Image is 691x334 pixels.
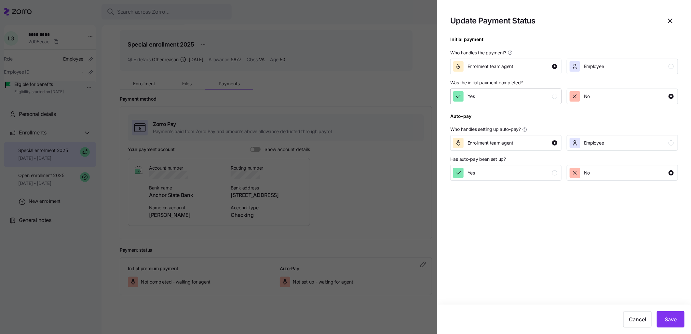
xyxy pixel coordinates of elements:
[467,63,513,70] span: Enrollment team agent
[584,63,604,70] span: Employee
[467,140,513,146] span: Enrollment team agent
[450,16,535,26] h1: Update Payment Status
[450,79,523,86] span: Was the initial payment completed?
[450,113,471,125] div: Auto-pay
[584,140,604,146] span: Employee
[657,311,684,327] button: Save
[450,49,506,56] span: Who handles the payment?
[665,315,677,323] span: Save
[623,311,652,327] button: Cancel
[584,170,590,176] span: No
[450,36,483,48] div: Initial payment
[450,126,521,132] span: Who handles setting up auto-pay?
[629,315,646,323] span: Cancel
[584,93,590,100] span: No
[467,170,475,176] span: Yes
[450,156,506,162] span: Has auto-pay been set up?
[467,93,475,100] span: Yes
